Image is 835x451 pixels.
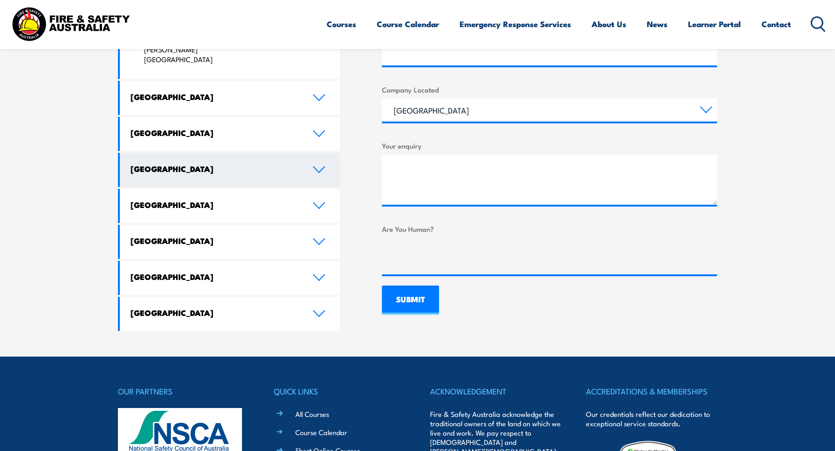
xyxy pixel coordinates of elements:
[131,200,298,210] h4: [GEOGRAPHIC_DATA]
[377,12,439,36] a: Course Calendar
[131,272,298,282] h4: [GEOGRAPHIC_DATA]
[688,12,741,36] a: Learner Portal
[120,153,340,187] a: [GEOGRAPHIC_DATA]
[382,140,717,151] label: Your enquiry
[327,12,356,36] a: Courses
[131,236,298,246] h4: [GEOGRAPHIC_DATA]
[131,164,298,174] h4: [GEOGRAPHIC_DATA]
[120,297,340,331] a: [GEOGRAPHIC_DATA]
[460,12,571,36] a: Emergency Response Services
[586,409,717,428] p: Our credentials reflect our dedication to exceptional service standards.
[118,385,249,398] h4: OUR PARTNERS
[382,223,717,234] label: Are You Human?
[120,117,340,151] a: [GEOGRAPHIC_DATA]
[120,225,340,259] a: [GEOGRAPHIC_DATA]
[592,12,626,36] a: About Us
[295,427,347,437] a: Course Calendar
[120,189,340,223] a: [GEOGRAPHIC_DATA]
[382,84,717,95] label: Company Located
[295,409,329,419] a: All Courses
[131,128,298,138] h4: [GEOGRAPHIC_DATA]
[430,385,561,398] h4: ACKNOWLEDGEMENT
[762,12,791,36] a: Contact
[647,12,667,36] a: News
[131,308,298,318] h4: [GEOGRAPHIC_DATA]
[586,385,717,398] h4: ACCREDITATIONS & MEMBERSHIPS
[274,385,405,398] h4: QUICK LINKS
[382,238,524,274] iframe: reCAPTCHA
[131,92,298,102] h4: [GEOGRAPHIC_DATA]
[382,286,439,315] input: SUBMIT
[120,81,340,115] a: [GEOGRAPHIC_DATA]
[120,261,340,295] a: [GEOGRAPHIC_DATA]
